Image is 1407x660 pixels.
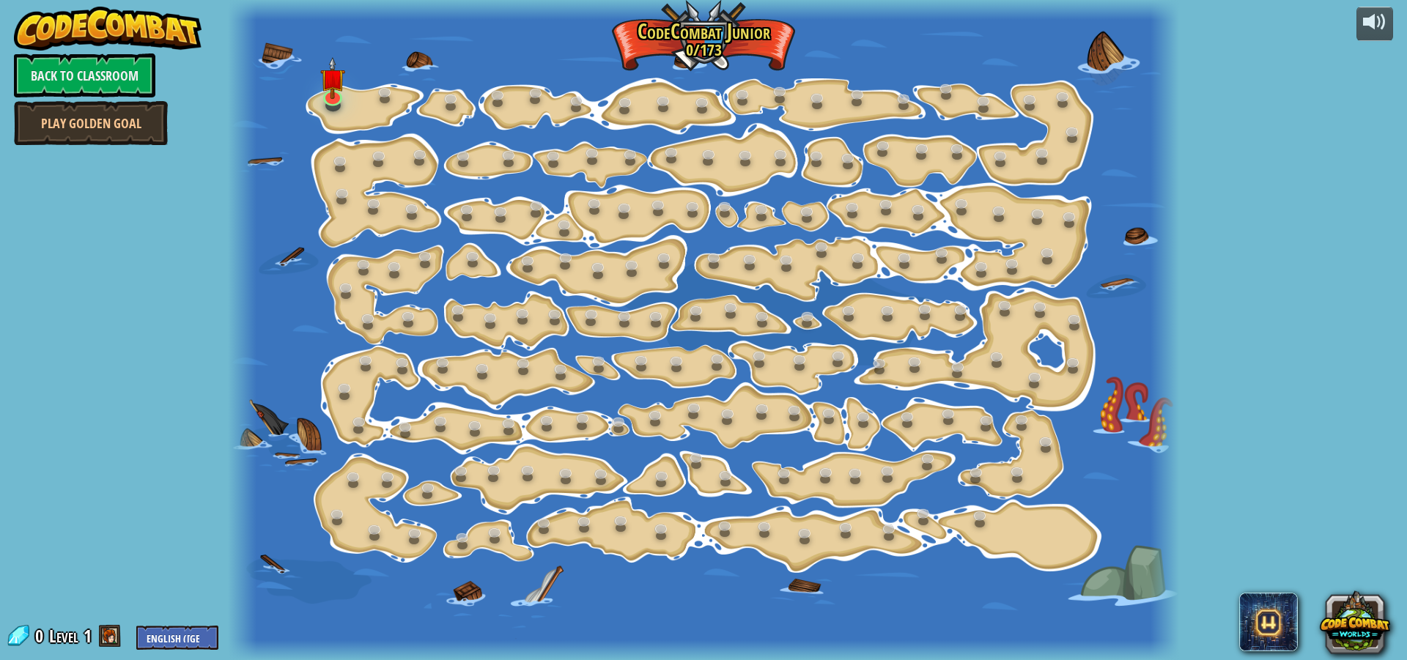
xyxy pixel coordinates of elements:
img: CodeCombat - Learn how to code by playing a game [14,7,202,51]
a: Play Golden Goal [14,101,168,145]
span: Level [49,624,78,648]
span: 1 [84,624,92,648]
button: Adjust volume [1356,7,1393,41]
span: 0 [35,624,48,648]
img: level-banner-unstarted.png [320,56,345,99]
a: Back to Classroom [14,53,155,97]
